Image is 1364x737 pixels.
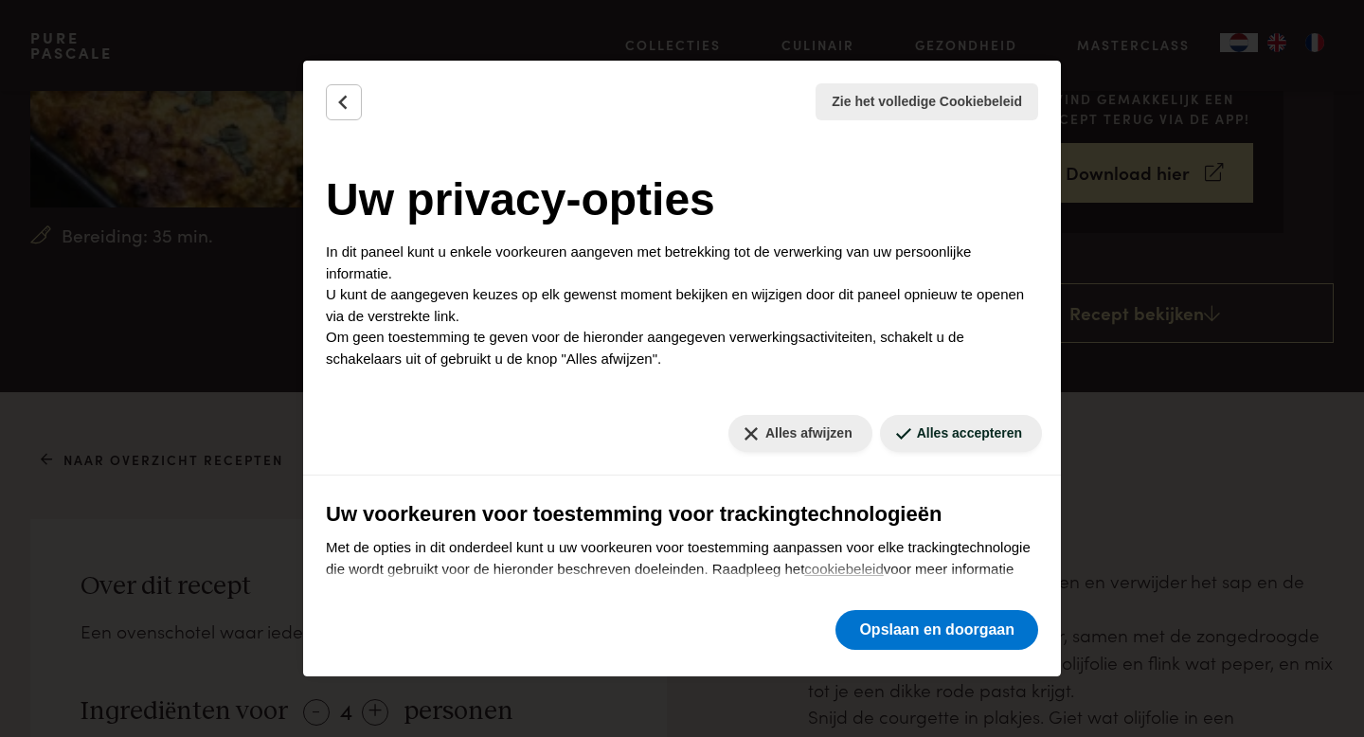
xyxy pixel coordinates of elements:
[832,92,1022,112] span: Zie het volledige Cookiebeleid
[326,537,1038,622] p: Met de opties in dit onderdeel kunt u uw voorkeuren voor toestemming aanpassen voor elke tracking...
[880,415,1042,452] button: Alles accepteren
[728,415,872,452] button: Alles afwijzen
[326,498,1038,530] h3: Uw voorkeuren voor toestemming voor trackingtechnologieën
[835,610,1038,650] button: Opslaan en doorgaan
[804,561,883,577] a: cookiebeleid
[326,166,1038,234] h2: Uw privacy-opties
[326,84,362,120] button: Terug
[816,83,1038,120] button: Zie het volledige Cookiebeleid
[326,242,1038,369] p: In dit paneel kunt u enkele voorkeuren aangeven met betrekking tot de verwerking van uw persoonli...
